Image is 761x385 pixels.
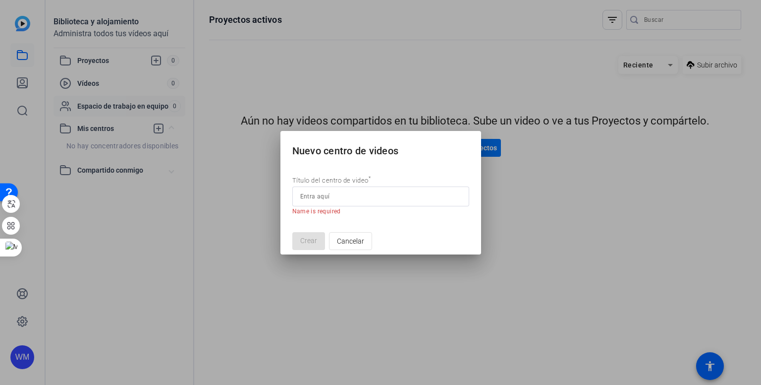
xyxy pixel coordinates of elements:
[292,177,369,184] font: Título del centro de video
[337,237,364,245] font: Cancelar
[329,232,372,250] button: Cancelar
[292,206,341,216] mat-error: Name is required
[292,145,399,157] font: Nuevo centro de videos
[300,191,461,202] input: Entra aquí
